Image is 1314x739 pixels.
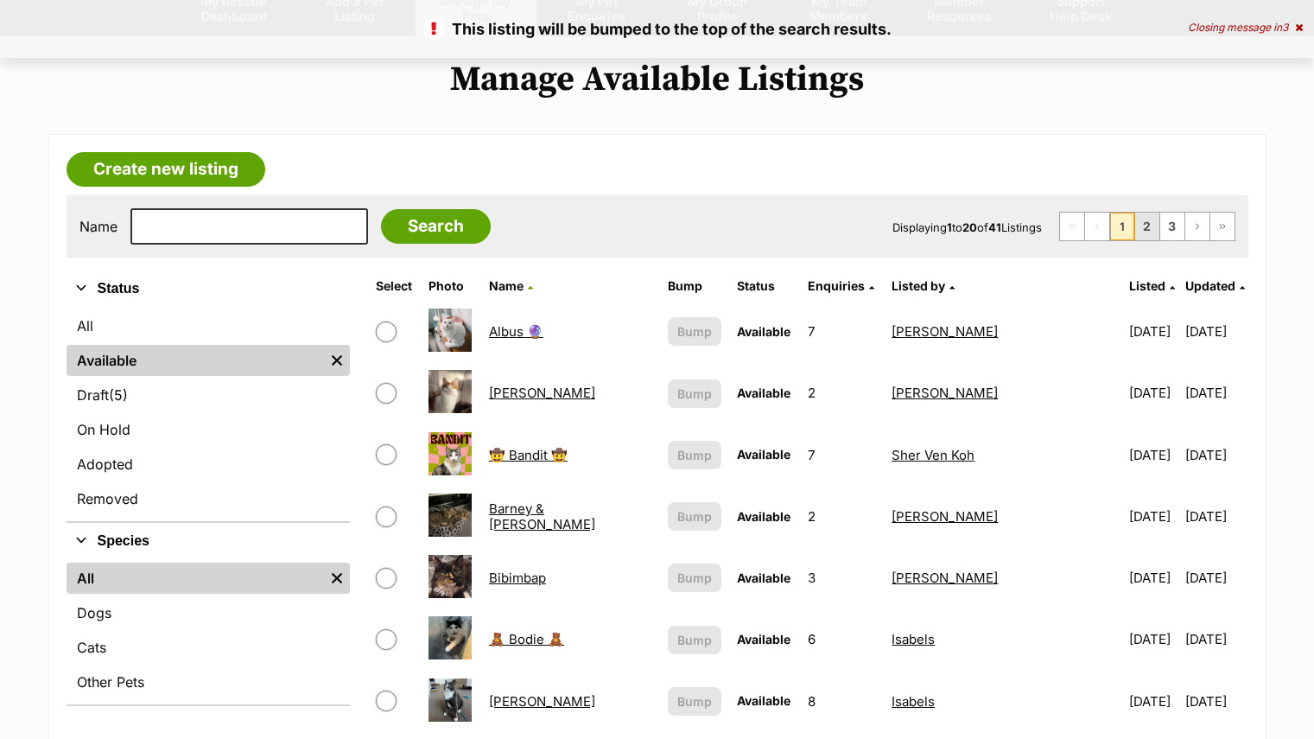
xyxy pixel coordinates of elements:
td: 7 [801,302,883,361]
td: [DATE] [1185,363,1247,423]
a: Updated [1185,278,1245,293]
button: Bump [668,626,721,654]
span: Available [737,385,790,400]
button: Bump [668,687,721,716]
a: Last page [1210,213,1235,240]
span: Bump [677,446,712,464]
a: Next page [1185,213,1209,240]
a: Remove filter [324,563,350,594]
a: All [67,310,350,341]
a: Removed [67,483,350,514]
span: Displaying to of Listings [892,220,1042,234]
td: [DATE] [1185,487,1247,546]
th: Bump [661,272,728,300]
button: Bump [668,441,721,469]
span: Bump [677,385,712,403]
a: Sher Ven Koh [892,447,974,463]
a: On Hold [67,414,350,445]
a: Listed by [892,278,955,293]
td: [DATE] [1122,672,1184,731]
a: [PERSON_NAME] [892,570,998,586]
a: Barney & [PERSON_NAME] [489,500,595,532]
a: 🤠 Bandit 🤠 [489,447,568,463]
label: Name [79,219,117,234]
a: Remove filter [324,345,350,376]
a: [PERSON_NAME] [489,385,595,401]
a: Name [489,278,533,293]
div: Status [67,307,350,521]
span: Previous page [1085,213,1109,240]
span: Available [737,632,790,647]
img: 🧸 Bodie 🧸 [428,616,472,659]
strong: 20 [962,220,977,234]
a: [PERSON_NAME] [892,508,998,525]
span: Available [737,693,790,708]
a: Draft [67,379,350,411]
td: [DATE] [1122,548,1184,608]
td: 2 [801,487,883,546]
input: Search [381,209,491,244]
a: [PERSON_NAME] [489,693,595,710]
button: Status [67,277,350,300]
span: Available [737,447,790,462]
span: Available [737,324,790,339]
th: Select [369,272,420,300]
td: [DATE] [1122,609,1184,669]
span: First page [1060,213,1084,240]
td: 6 [801,609,883,669]
a: Isabels [892,631,935,647]
span: Bump [677,631,712,649]
a: Other Pets [67,666,350,698]
span: translation missing: en.admin.listings.index.attributes.enquiries [808,278,865,293]
span: Bump [677,507,712,526]
td: 7 [801,425,883,485]
button: Species [67,530,350,552]
span: Name [489,278,524,293]
a: Create new listing [67,152,265,187]
td: [DATE] [1122,363,1184,423]
a: Adopted [67,449,350,480]
a: Isabels [892,693,935,710]
button: Bump [668,317,721,346]
td: 3 [801,548,883,608]
span: Listed [1129,278,1165,293]
strong: 41 [988,220,1001,234]
a: Page 3 [1160,213,1184,240]
a: Page 2 [1135,213,1159,240]
a: Dogs [67,597,350,628]
p: This listing will be bumped to the top of the search results. [17,17,1297,41]
span: (5) [109,385,128,405]
a: Enquiries [808,278,874,293]
td: 2 [801,363,883,423]
a: Albus 🔮 [489,323,543,340]
button: Bump [668,564,721,592]
span: Bump [677,569,712,587]
span: 3 [1282,21,1288,34]
a: 🧸 Bodie 🧸 [489,631,564,647]
span: Listed by [892,278,945,293]
th: Status [730,272,799,300]
td: 8 [801,672,883,731]
a: Available [67,345,324,376]
td: [DATE] [1185,672,1247,731]
td: [DATE] [1185,548,1247,608]
td: [DATE] [1185,609,1247,669]
a: Cats [67,632,350,663]
div: Species [67,559,350,704]
span: Available [737,509,790,524]
th: Photo [422,272,480,300]
td: [DATE] [1122,487,1184,546]
span: Page 1 [1110,213,1134,240]
span: Available [737,570,790,585]
button: Bump [668,502,721,531]
a: Bibimbap [489,570,546,586]
td: [DATE] [1185,425,1247,485]
span: Bump [677,322,712,341]
td: [DATE] [1185,302,1247,361]
a: Listed [1129,278,1175,293]
td: [DATE] [1122,302,1184,361]
div: Closing message in [1188,22,1303,34]
a: [PERSON_NAME] [892,323,998,340]
a: [PERSON_NAME] [892,385,998,401]
td: [DATE] [1122,425,1184,485]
